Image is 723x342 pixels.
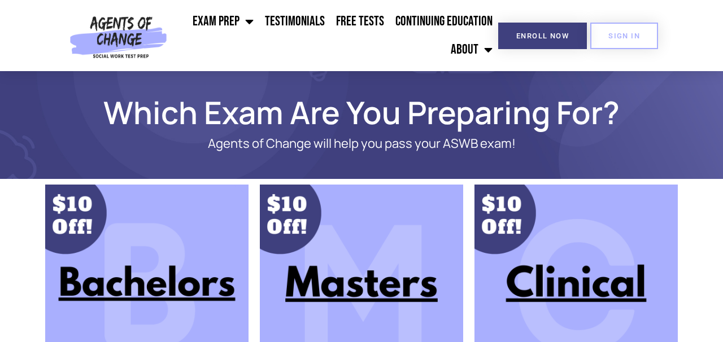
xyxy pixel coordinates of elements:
a: About [445,36,498,64]
a: Exam Prep [187,7,259,36]
span: SIGN IN [608,32,640,40]
a: Continuing Education [390,7,498,36]
a: Free Tests [330,7,390,36]
h1: Which Exam Are You Preparing For? [40,99,683,125]
p: Agents of Change will help you pass your ASWB exam! [85,137,638,151]
nav: Menu [172,7,498,64]
span: Enroll Now [516,32,569,40]
a: Testimonials [259,7,330,36]
a: Enroll Now [498,23,587,49]
a: SIGN IN [590,23,658,49]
